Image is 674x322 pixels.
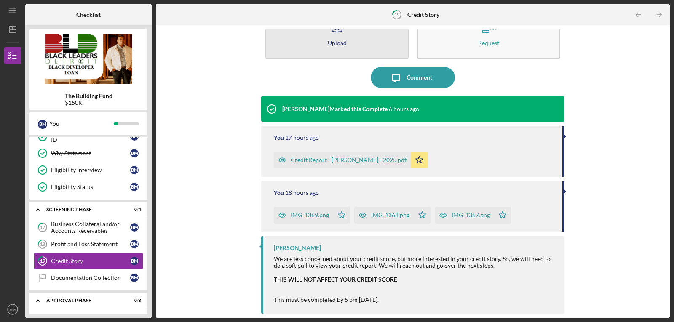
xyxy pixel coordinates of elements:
div: Business Collateral and/or Accounts Receivables [51,221,130,234]
a: Eligibility StatusBM [34,178,143,195]
div: Request [478,40,499,46]
div: Upload [328,40,347,46]
div: B M [130,257,139,265]
b: The Building Fund [65,93,112,99]
time: 2025-08-27 05:13 [285,189,319,196]
time: 2025-08-27 17:43 [389,106,419,112]
div: Comment [407,67,432,88]
div: 0 / 8 [126,298,141,303]
div: Documentation Collection [51,274,130,281]
a: 18Profit and Loss StatementBM [34,236,143,253]
div: B M [130,149,139,157]
button: Upload [265,10,409,59]
tspan: 17 [40,225,45,230]
time: 2025-08-27 06:22 [285,134,319,141]
div: B M [38,120,47,129]
a: Why StatementBM [34,145,143,162]
img: Product logo [29,34,147,84]
div: Screening Phase [46,207,120,212]
b: Checklist [76,11,101,18]
div: Credit Report - [PERSON_NAME] - 2025.pdf [291,157,407,163]
div: 0 / 4 [126,207,141,212]
div: B M [130,166,139,174]
text: BM [10,307,16,312]
div: Profit and Loss Statement [51,241,130,247]
div: We are less concerned about your credit score, but more interested in your credit story. So, we w... [274,255,556,269]
div: B M [130,183,139,191]
div: You [49,117,114,131]
div: [PERSON_NAME] [274,245,321,251]
button: IMG_1367.png [435,207,511,224]
button: Comment [371,67,455,88]
div: IMG_1367.png [452,212,490,218]
tspan: 18 [40,242,45,247]
div: Credit Story [51,258,130,264]
a: Documentation CollectionBM [34,269,143,286]
div: [PERSON_NAME] Marked this Complete [282,106,388,112]
a: 19Credit StoryBM [34,253,143,269]
button: IMG_1368.png [354,207,431,224]
button: Request [417,10,560,59]
a: 17Business Collateral and/or Accounts ReceivablesBM [34,219,143,236]
div: Eligibility Status [51,184,130,190]
div: Eligibility Interview [51,167,130,173]
div: B M [130,223,139,232]
div: You [274,189,284,196]
strong: THIS WILL NOT AFFECT YOUR CREDIT SCORE [274,276,397,283]
div: Approval Phase [46,298,120,303]
button: BM [4,301,21,318]
div: B M [130,240,139,248]
button: Credit Report - [PERSON_NAME] - 2025.pdf [274,152,428,168]
tspan: 19 [394,12,400,17]
tspan: 19 [40,258,45,264]
b: Credit Story [407,11,439,18]
a: Eligibility InterviewBM [34,162,143,178]
div: You [274,134,284,141]
button: IMG_1369.png [274,207,350,224]
div: B M [130,274,139,282]
div: This must be completed by 5 pm [DATE]. [274,296,556,303]
div: $150K [65,99,112,106]
div: Why Statement [51,150,130,157]
div: IMG_1368.png [371,212,409,218]
div: IMG_1369.png [291,212,329,218]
